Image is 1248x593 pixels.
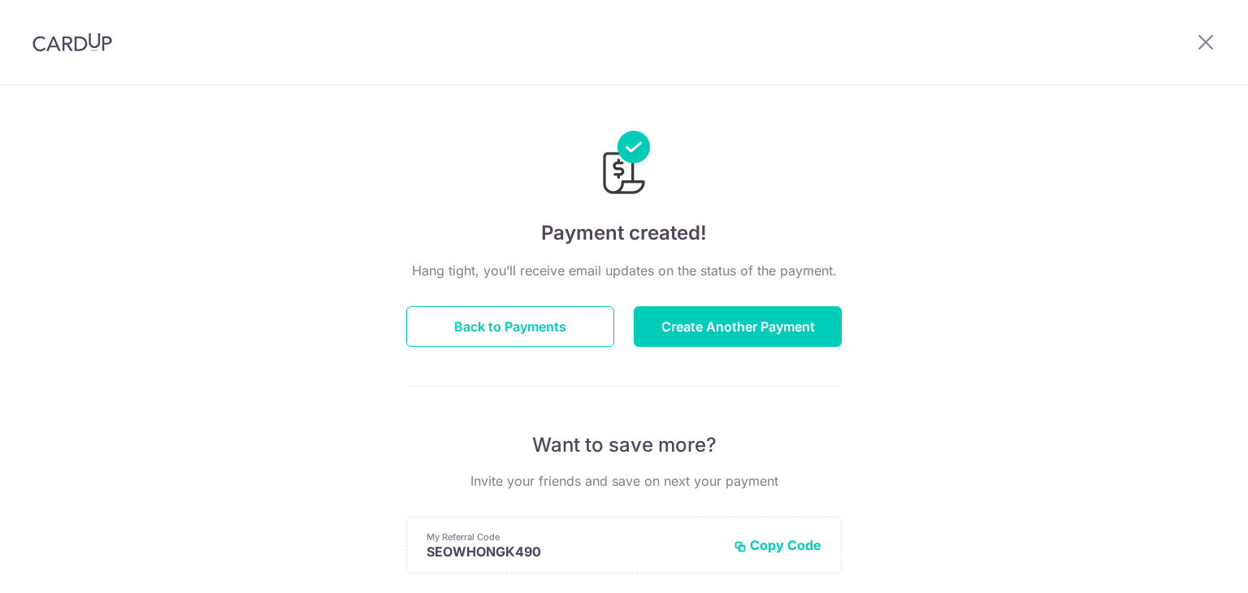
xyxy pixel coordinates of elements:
button: Create Another Payment [634,306,842,347]
h4: Payment created! [406,219,842,248]
button: Back to Payments [406,306,614,347]
iframe: Opens a widget where you can find more information [1144,544,1232,585]
p: Want to save more? [406,432,842,458]
img: CardUp [32,32,112,52]
p: Invite your friends and save on next your payment [406,471,842,491]
p: Hang tight, you’ll receive email updates on the status of the payment. [406,261,842,280]
button: Copy Code [734,537,821,553]
p: SEOWHONGK490 [427,543,721,560]
img: Payments [598,131,650,199]
p: My Referral Code [427,530,721,543]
